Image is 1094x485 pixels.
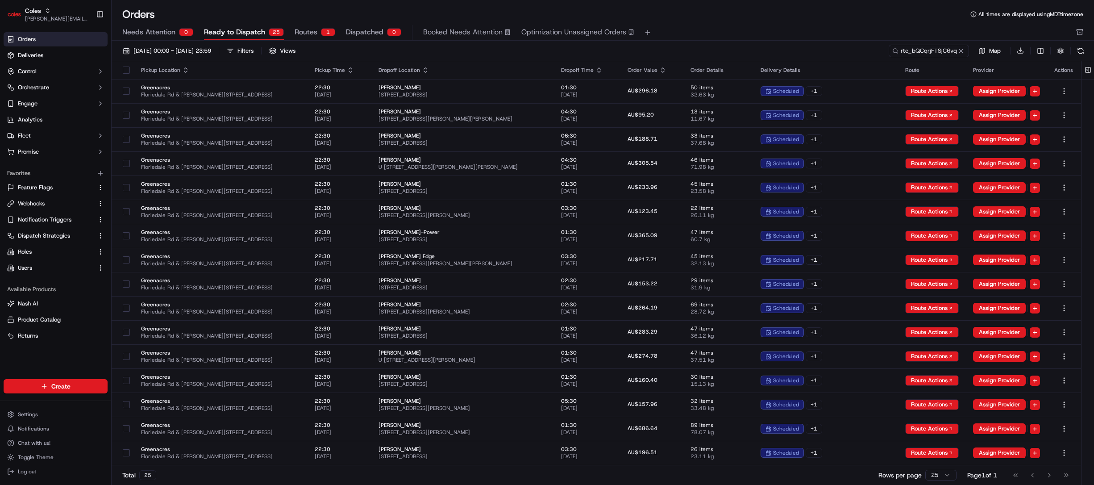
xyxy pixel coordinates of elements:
span: [STREET_ADDRESS] [379,91,547,98]
span: Floriedale Rd & [PERSON_NAME][STREET_ADDRESS] [141,91,300,98]
button: Route Actions [905,230,959,241]
button: Webhooks [4,197,108,211]
div: Dropoff Time [561,67,613,74]
span: 60.7 kg [691,236,746,243]
span: AU$274.78 [628,352,657,360]
a: Returns [7,332,104,340]
span: 31.9 kg [691,284,746,291]
span: U [STREET_ADDRESS][PERSON_NAME] [379,356,547,364]
button: Route Actions [905,158,959,169]
button: Map [973,46,1007,56]
span: [STREET_ADDRESS] [379,188,547,195]
a: Orders [4,32,108,46]
span: 22:30 [315,253,364,260]
span: scheduled [773,329,799,336]
span: [DATE] [315,356,364,364]
span: [DATE] [561,163,613,171]
button: Log out [4,465,108,478]
button: ColesColes[PERSON_NAME][EMAIL_ADDRESS][DOMAIN_NAME] [4,4,92,25]
span: Settings [18,411,38,418]
span: 01:30 [561,349,613,356]
span: Greenacres [141,108,300,115]
span: [PERSON_NAME] [379,325,547,332]
span: Promise [18,148,39,156]
button: Fleet [4,129,108,143]
span: [PERSON_NAME] [379,205,547,212]
span: 26.11 kg [691,212,746,219]
span: 32.13 kg [691,260,746,267]
span: Coles [25,6,41,15]
span: [DATE] [561,212,613,219]
span: [DATE] [561,284,613,291]
button: Assign Provider [973,255,1026,265]
span: [DATE] [315,163,364,171]
div: Order Details [691,67,746,74]
div: + 1 [806,86,822,96]
span: scheduled [773,184,799,191]
span: Greenacres [141,277,300,284]
button: Control [4,64,108,79]
button: Returns [4,329,108,343]
span: Orders [18,35,36,43]
button: Settings [4,408,108,421]
span: 36.12 kg [691,332,746,339]
span: 28.72 kg [691,308,746,315]
span: Optimization Unassigned Orders [521,27,626,38]
span: Control [18,67,37,75]
span: [STREET_ADDRESS][PERSON_NAME] [379,308,547,315]
button: Assign Provider [973,158,1026,169]
span: scheduled [773,112,799,119]
button: Dispatch Strategies [4,229,108,243]
span: 29 items [691,277,746,284]
span: Booked Needs Attention [423,27,503,38]
a: Nash AI [7,300,104,308]
span: 22:30 [315,277,364,284]
div: Route [905,67,959,74]
span: [DATE] [561,188,613,195]
span: [DATE] [315,115,364,122]
span: Greenacres [141,205,300,212]
span: 71.98 kg [691,163,746,171]
span: Chat with us! [18,439,50,447]
button: Assign Provider [973,86,1026,96]
span: AU$296.18 [628,87,657,94]
button: Refresh [1074,45,1087,57]
span: 22:30 [315,180,364,188]
span: scheduled [773,136,799,143]
input: Type to search [889,45,969,57]
span: [DATE] [561,308,613,315]
div: + 1 [806,303,822,313]
div: + 1 [806,207,822,217]
span: [STREET_ADDRESS][PERSON_NAME] [379,212,547,219]
div: 1 [321,28,335,36]
span: Greenacres [141,325,300,332]
span: Map [989,47,1001,55]
span: Greenacres [141,132,300,139]
p: Welcome 👋 [9,36,162,50]
span: Analytics [18,116,42,124]
span: [PERSON_NAME] [379,84,547,91]
button: Start new chat [152,88,162,99]
button: Route Actions [905,206,959,217]
div: Pickup Time [315,67,364,74]
span: 37.68 kg [691,139,746,146]
span: 22:30 [315,156,364,163]
span: Greenacres [141,229,300,236]
a: Dispatch Strategies [7,232,93,240]
span: Returns [18,332,38,340]
button: Route Actions [905,182,959,193]
span: scheduled [773,353,799,360]
span: [STREET_ADDRESS] [379,284,547,291]
span: 13 items [691,108,746,115]
button: Assign Provider [973,134,1026,145]
span: scheduled [773,160,799,167]
span: Engage [18,100,37,108]
span: [STREET_ADDRESS] [379,139,547,146]
span: 47 items [691,325,746,332]
button: Product Catalog [4,313,108,327]
span: [DATE] [561,139,613,146]
button: Route Actions [905,423,959,434]
span: U [STREET_ADDRESS][PERSON_NAME][PERSON_NAME] [379,163,547,171]
span: 01:30 [561,229,613,236]
span: [DATE] [315,284,364,291]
